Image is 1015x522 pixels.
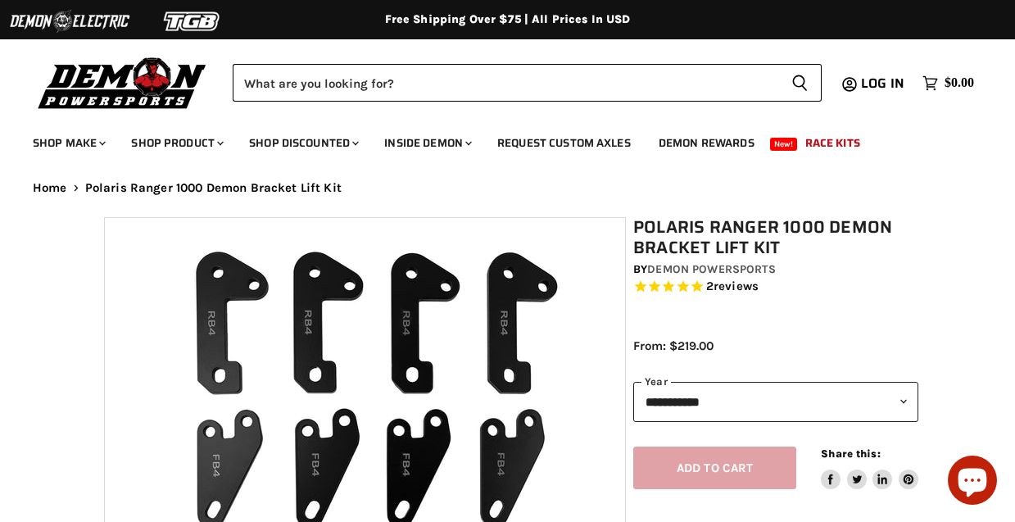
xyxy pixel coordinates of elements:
[33,181,67,195] a: Home
[633,261,918,279] div: by
[633,338,714,353] span: From: $219.00
[633,217,918,258] h1: Polaris Ranger 1000 Demon Bracket Lift Kit
[943,456,1002,509] inbox-online-store-chat: Shopify online store chat
[233,64,822,102] form: Product
[8,6,131,37] img: Demon Electric Logo 2
[485,126,643,160] a: Request Custom Axles
[778,64,822,102] button: Search
[647,262,775,276] a: Demon Powersports
[119,126,233,160] a: Shop Product
[821,447,918,490] aside: Share this:
[793,126,872,160] a: Race Kits
[706,279,759,294] span: 2 reviews
[770,138,798,151] span: New!
[372,126,482,160] a: Inside Demon
[633,279,918,296] span: Rated 5.0 out of 5 stars 2 reviews
[861,73,904,93] span: Log in
[237,126,369,160] a: Shop Discounted
[854,76,914,91] a: Log in
[646,126,767,160] a: Demon Rewards
[714,279,759,294] span: reviews
[20,120,970,160] ul: Main menu
[633,382,918,422] select: year
[33,53,212,111] img: Demon Powersports
[914,71,982,95] a: $0.00
[131,6,254,37] img: TGB Logo 2
[821,447,880,460] span: Share this:
[85,181,342,195] span: Polaris Ranger 1000 Demon Bracket Lift Kit
[945,75,974,91] span: $0.00
[20,126,116,160] a: Shop Make
[233,64,778,102] input: Search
